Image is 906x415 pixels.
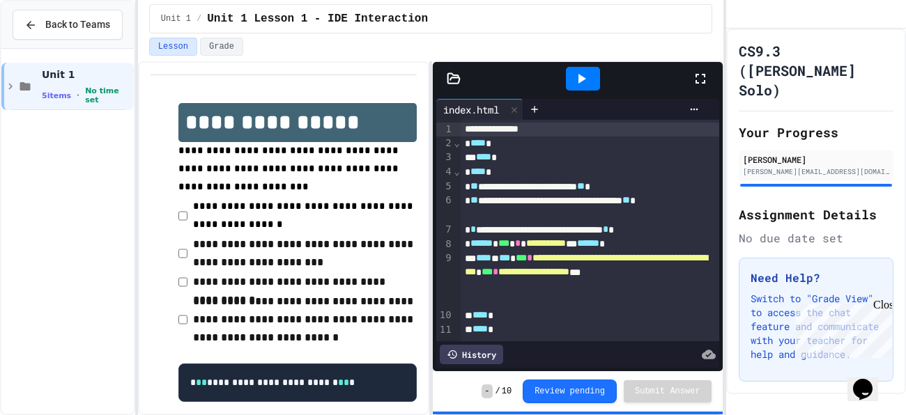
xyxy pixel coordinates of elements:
[436,99,523,120] div: index.html
[436,136,454,151] div: 2
[743,166,889,177] div: [PERSON_NAME][EMAIL_ADDRESS][DOMAIN_NAME]
[502,386,512,397] span: 10
[436,180,454,194] div: 5
[496,386,500,397] span: /
[161,13,191,24] span: Unit 1
[751,292,882,361] p: Switch to "Grade View" to access the chat feature and communicate with your teacher for help and ...
[454,137,461,148] span: Fold line
[77,90,79,101] span: •
[739,123,893,142] h2: Your Progress
[739,205,893,224] h2: Assignment Details
[436,165,454,180] div: 4
[149,38,197,56] button: Lesson
[739,41,893,100] h1: CS9.3 ([PERSON_NAME] Solo)
[436,237,454,252] div: 8
[482,384,492,398] span: -
[436,194,454,222] div: 6
[197,13,201,24] span: /
[436,308,454,323] div: 10
[743,153,889,166] div: [PERSON_NAME]
[790,299,892,358] iframe: chat widget
[436,223,454,237] div: 7
[13,10,123,40] button: Back to Teams
[85,86,131,104] span: No time set
[436,323,454,338] div: 11
[454,166,461,177] span: Fold line
[436,150,454,165] div: 3
[42,68,131,81] span: Unit 1
[207,10,428,27] span: Unit 1 Lesson 1 - IDE Interaction
[45,17,110,32] span: Back to Teams
[42,91,71,100] span: 5 items
[436,123,454,136] div: 1
[847,359,892,401] iframe: chat widget
[436,251,454,308] div: 9
[624,380,712,402] button: Submit Answer
[523,379,617,403] button: Review pending
[739,230,893,246] div: No due date set
[436,102,506,117] div: index.html
[635,386,700,397] span: Submit Answer
[6,6,96,88] div: Chat with us now!Close
[200,38,243,56] button: Grade
[440,345,503,364] div: History
[751,269,882,286] h3: Need Help?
